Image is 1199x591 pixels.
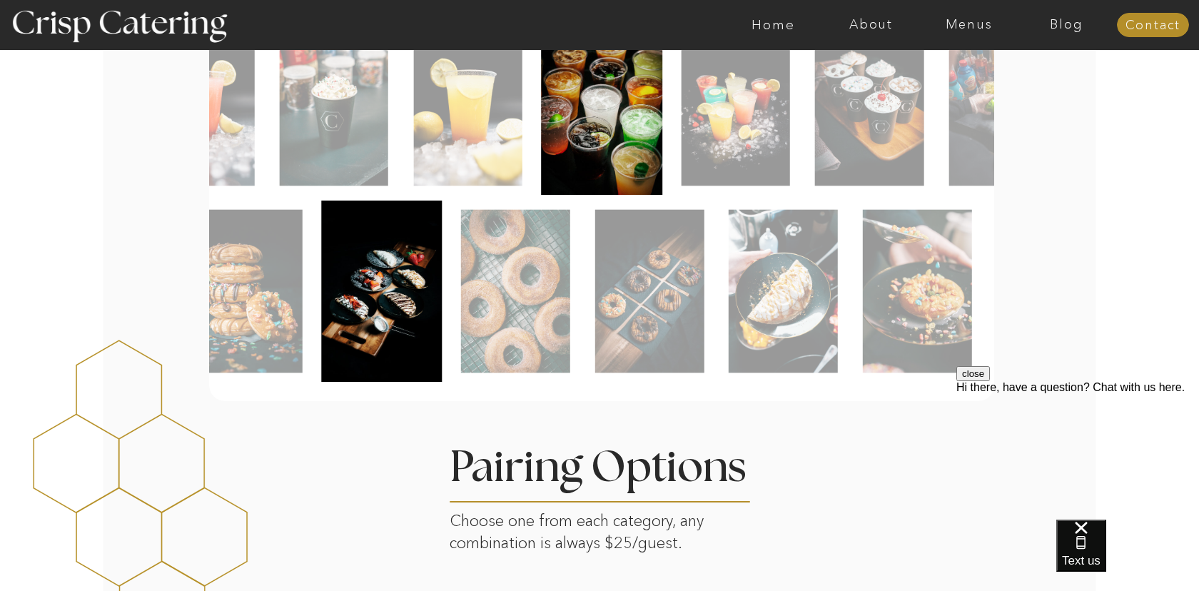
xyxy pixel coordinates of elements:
[956,366,1199,537] iframe: podium webchat widget prompt
[822,18,920,32] a: About
[450,447,873,483] h3: Pairing Options
[724,18,822,32] a: Home
[450,510,768,580] p: Choose one from each category, any combination is always $25/guest.
[1056,520,1199,591] iframe: podium webchat widget bubble
[1117,19,1189,33] a: Contact
[1018,18,1115,32] a: Blog
[920,18,1018,32] a: Menus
